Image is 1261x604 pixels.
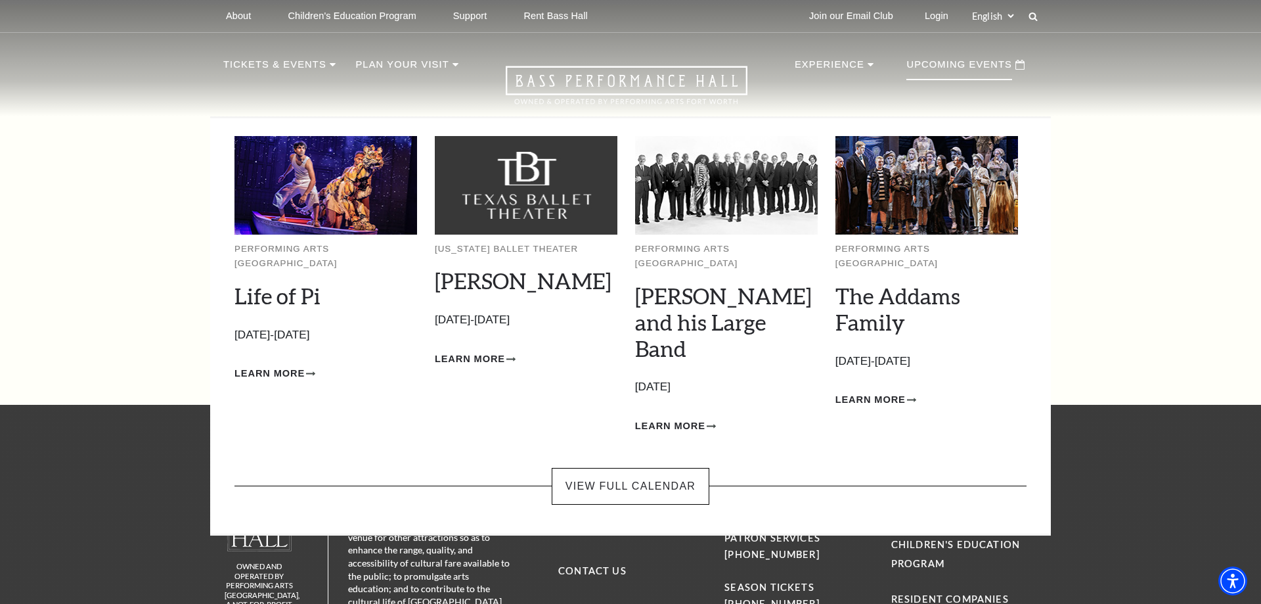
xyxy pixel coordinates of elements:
[435,242,617,257] p: [US_STATE] Ballet Theater
[835,283,960,335] a: The Addams Family
[234,365,305,382] span: Learn More
[558,565,627,576] a: Contact Us
[835,392,916,408] a: Learn More The Addams Family
[635,418,716,434] a: Learn More Lyle Lovett and his Large Band
[552,468,709,505] a: View Full Calendar
[835,136,1018,234] img: Performing Arts Fort Worth
[635,378,818,397] p: [DATE]
[223,57,326,80] p: Tickets & Events
[795,57,864,80] p: Experience
[724,530,871,563] p: PATRON SERVICES [PHONE_NUMBER]
[635,136,818,234] img: Performing Arts Fort Worth
[523,11,588,22] p: Rent Bass Hall
[635,283,812,361] a: [PERSON_NAME] and his Large Band
[435,136,617,234] img: Texas Ballet Theater
[835,242,1018,271] p: Performing Arts [GEOGRAPHIC_DATA]
[635,418,705,434] span: Learn More
[288,11,416,22] p: Children's Education Program
[234,365,315,382] a: Learn More Life of Pi
[1218,567,1247,595] div: Accessibility Menu
[234,283,321,309] a: Life of Pi
[969,10,1016,22] select: Select:
[234,136,417,234] img: Performing Arts Fort Worth
[835,352,1018,371] p: [DATE]-[DATE]
[453,11,487,22] p: Support
[458,66,795,116] a: Open this option
[635,242,818,271] p: Performing Arts [GEOGRAPHIC_DATA]
[906,57,1012,80] p: Upcoming Events
[234,326,417,345] p: [DATE]-[DATE]
[835,392,906,408] span: Learn More
[435,311,617,330] p: [DATE]-[DATE]
[355,57,449,80] p: Plan Your Visit
[435,351,516,367] a: Learn More Peter Pan
[891,539,1020,569] a: Children's Education Program
[226,11,251,22] p: About
[435,267,611,294] a: [PERSON_NAME]
[234,242,417,271] p: Performing Arts [GEOGRAPHIC_DATA]
[435,351,505,367] span: Learn More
